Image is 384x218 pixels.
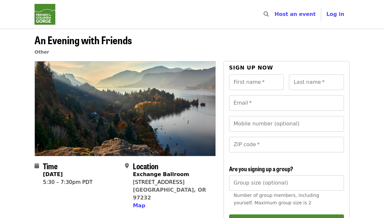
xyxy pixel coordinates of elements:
[273,6,278,22] input: Search
[229,95,344,111] input: Email
[326,11,344,17] span: Log in
[229,137,344,152] input: ZIP code
[289,74,344,90] input: Last name
[43,171,63,177] strong: [DATE]
[133,187,206,201] a: [GEOGRAPHIC_DATA], OR 97232
[125,163,129,169] i: map-marker-alt icon
[275,11,316,17] a: Host an event
[35,61,215,156] img: An Evening with Friends organized by Friends Of The Columbia Gorge
[234,193,319,205] span: Number of group members, including yourself. Maximum group size is 2
[34,32,132,47] span: An Evening with Friends
[133,178,210,186] div: [STREET_ADDRESS]
[34,4,55,25] img: Friends Of The Columbia Gorge - Home
[133,160,158,172] span: Location
[34,163,39,169] i: calendar icon
[34,49,49,55] a: Other
[133,171,189,177] strong: Exchange Ballroom
[229,116,344,132] input: Mobile number (optional)
[133,202,145,210] button: Map
[321,8,350,21] button: Log in
[43,160,58,172] span: Time
[229,65,273,71] span: Sign up now
[264,11,269,17] i: search icon
[133,202,145,209] span: Map
[229,164,293,173] span: Are you signing up a group?
[229,175,344,191] input: [object Object]
[43,178,93,186] div: 5:30 – 7:30pm PDT
[229,74,284,90] input: First name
